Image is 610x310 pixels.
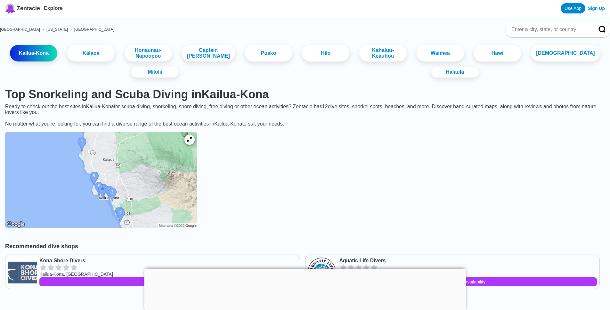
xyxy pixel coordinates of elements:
a: Halaula [431,67,479,77]
iframe: Advertisement [144,269,466,308]
div: Kailua-Kona, [GEOGRAPHIC_DATA] [39,271,297,277]
a: Zentacle logoZentacle [5,3,40,13]
h1: Top Snorkeling and Scuba Diving in Kailua-Kona [5,88,605,101]
a: Kailua-Kona [10,45,57,61]
span: › [70,27,72,32]
div: Kailua Kona, [US_STATE], [US_STATE] [339,271,597,277]
a: Kona Shore Divers [39,257,297,264]
a: Check Availability [339,277,597,286]
img: Aquatic Life Divers [308,257,337,286]
img: Zentacle logo [5,3,15,13]
img: Kona Shore Divers [8,257,37,286]
a: Honaunau-Napoopoo [125,45,172,61]
a: [US_STATE] [46,27,68,32]
img: Kailua-Kona dive site map [5,132,197,228]
input: Enter a city, state, or country [511,26,590,33]
a: Captain [PERSON_NAME] [182,45,235,61]
a: [DEMOGRAPHIC_DATA] [531,45,600,61]
a: Hilo [302,45,349,61]
span: Zentacle [17,5,40,12]
a: Kalaoa [67,45,115,61]
a: [GEOGRAPHIC_DATA] [74,27,114,32]
span: › [43,27,44,32]
h2: Recommended dive shops [5,239,605,250]
a: Use App [561,3,585,13]
a: Check Availability [39,277,297,286]
a: Kahaluu-Keauhou [359,45,407,61]
a: Explore [44,5,63,11]
a: Aquatic Life Divers [339,257,597,264]
a: Hawi [474,45,521,61]
a: Waimea [417,45,464,61]
a: Milolii [131,67,179,77]
a: Puako [245,45,292,61]
a: Sign Up [588,6,605,11]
